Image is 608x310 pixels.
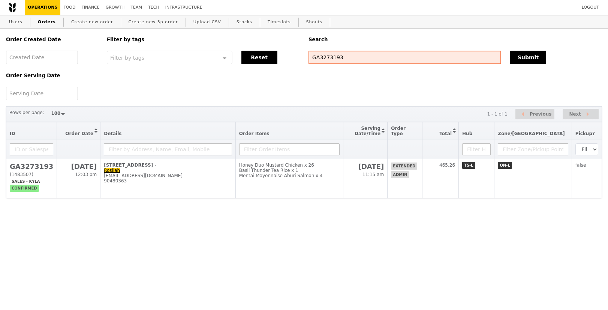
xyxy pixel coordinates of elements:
div: 90480363 [104,178,232,184]
a: Orders [35,15,59,29]
span: Next [569,110,581,119]
a: Shouts [303,15,326,29]
a: Create new order [68,15,116,29]
span: Sales - Kyla [10,178,42,185]
h5: Filter by tags [107,37,300,42]
h2: [DATE] [60,163,97,170]
span: Details [104,131,121,136]
div: [EMAIL_ADDRESS][DOMAIN_NAME] [104,173,232,178]
input: Search any field [308,51,501,64]
span: 465.26 [439,163,455,168]
span: Order Items [239,131,270,136]
span: false [575,163,586,168]
span: 11:15 am [362,172,384,177]
span: confirmed [10,185,39,192]
a: Timeslots [265,15,294,29]
a: Stocks [234,15,255,29]
span: Zone/[GEOGRAPHIC_DATA] [498,131,565,136]
input: Serving Date [6,87,78,100]
a: Upload CSV [190,15,224,29]
span: ON-L [498,162,512,169]
button: Next [563,109,599,120]
span: ID [10,131,15,136]
span: Order Type [391,126,406,136]
div: Basil Thunder Tea Rice x 1 [239,168,340,173]
span: Previous [530,110,552,119]
input: Filter Hub [462,143,491,155]
span: 12:03 pm [75,172,97,177]
div: (1483507) [10,172,53,177]
input: Filter Zone/Pickup Point [498,143,568,155]
h2: GA3273193 [10,163,53,170]
button: Previous [515,109,554,120]
div: 1 - 1 of 1 [487,111,507,117]
a: Users [6,15,25,29]
h5: Search [308,37,602,42]
span: Pickup? [575,131,595,136]
button: Reset [241,51,277,64]
a: Create new 3p order [126,15,181,29]
span: admin [391,171,409,178]
h2: [DATE] [347,163,384,170]
img: Grain logo [9,3,16,12]
span: extended [391,163,417,170]
span: Filter by tags [110,54,144,61]
span: Hub [462,131,472,136]
a: Rosilah [104,168,120,173]
div: Mentai Mayonnaise Aburi Salmon x 4 [239,173,340,178]
input: Filter Order Items [239,143,340,155]
div: Honey Duo Mustard Chicken x 26 [239,163,340,168]
input: Created Date [6,51,78,64]
span: TS-L [462,162,475,169]
h5: Order Serving Date [6,73,98,78]
input: ID or Salesperson name [10,143,53,155]
h5: Order Created Date [6,37,98,42]
button: Submit [510,51,546,64]
label: Rows per page: [9,109,44,116]
div: [STREET_ADDRESS] - [104,163,232,168]
input: Filter by Address, Name, Email, Mobile [104,143,232,155]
